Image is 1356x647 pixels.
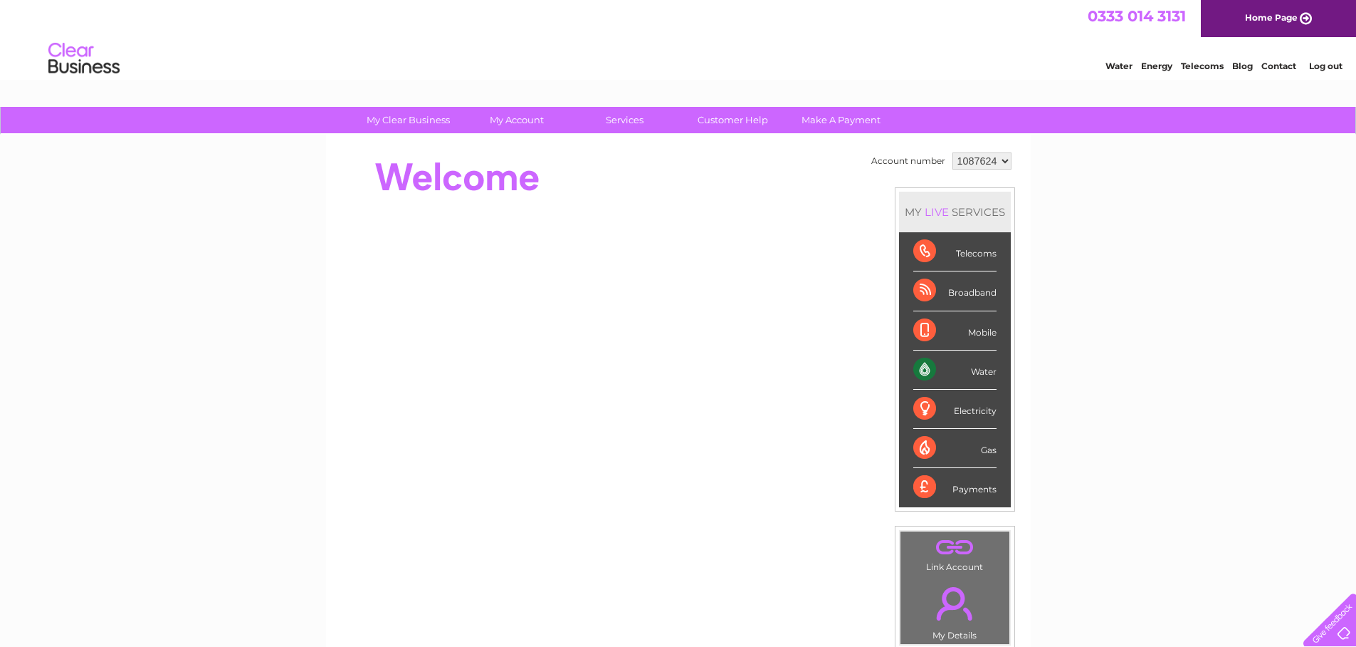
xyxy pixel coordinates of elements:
[1232,61,1253,71] a: Blog
[900,575,1010,645] td: My Details
[913,390,997,429] div: Electricity
[900,531,1010,576] td: Link Account
[566,107,683,133] a: Services
[904,535,1006,560] a: .
[913,468,997,507] div: Payments
[913,232,997,271] div: Telecoms
[674,107,792,133] a: Customer Help
[342,8,1015,69] div: Clear Business is a trading name of Verastar Limited (registered in [GEOGRAPHIC_DATA] No. 3667643...
[1141,61,1172,71] a: Energy
[913,311,997,351] div: Mobile
[1088,7,1186,25] a: 0333 014 3131
[1181,61,1224,71] a: Telecoms
[913,429,997,468] div: Gas
[899,192,1011,232] div: MY SERVICES
[904,579,1006,628] a: .
[458,107,575,133] a: My Account
[349,107,467,133] a: My Clear Business
[868,149,949,173] td: Account number
[1261,61,1296,71] a: Contact
[48,37,120,81] img: logo.png
[913,271,997,311] div: Broadband
[1309,61,1342,71] a: Log out
[922,205,952,219] div: LIVE
[913,351,997,390] div: Water
[1105,61,1132,71] a: Water
[782,107,900,133] a: Make A Payment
